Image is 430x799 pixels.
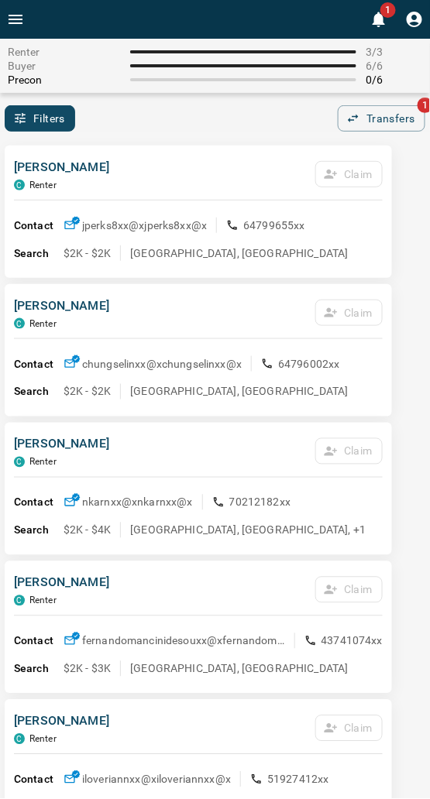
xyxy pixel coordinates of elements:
p: 51927412xx [267,772,329,787]
span: 1 [380,2,396,18]
p: Contact [14,495,64,511]
p: Contact [14,356,64,372]
div: condos.ca [14,318,25,329]
p: $2K - $3K [64,661,111,677]
span: 6 / 6 [366,60,422,72]
button: Transfers [338,105,425,132]
span: Buyer [8,60,121,72]
p: Contact [14,218,64,234]
p: Contact [14,772,64,788]
p: 70212182xx [229,495,291,510]
p: 64799655xx [243,218,305,233]
p: chungselinxx@x chungselinxx@x [82,356,242,372]
p: [PERSON_NAME] [14,297,109,315]
p: [GEOGRAPHIC_DATA], [GEOGRAPHIC_DATA], +1 [130,523,366,538]
p: [PERSON_NAME] [14,435,109,454]
p: [PERSON_NAME] [14,574,109,592]
p: [PERSON_NAME] [14,712,109,731]
p: Search [14,245,64,262]
button: 1 [363,4,394,35]
button: Filters [5,105,75,132]
div: condos.ca [14,180,25,190]
div: condos.ca [14,734,25,745]
p: iloveriannxx@x iloveriannxx@x [82,772,231,787]
p: [GEOGRAPHIC_DATA], [GEOGRAPHIC_DATA] [130,661,348,677]
div: condos.ca [14,457,25,468]
p: nkarnxx@x nkarnxx@x [82,495,193,510]
p: Search [14,661,64,677]
p: [GEOGRAPHIC_DATA], [GEOGRAPHIC_DATA] [130,384,348,399]
p: fernandomancinidesouxx@x fernandomancinidesouxx@x [82,633,285,649]
p: Renter [29,595,57,606]
p: Renter [29,318,57,329]
span: 3 / 3 [366,46,422,58]
span: Renter [8,46,121,58]
button: Profile [399,4,430,35]
span: 0 / 6 [366,74,422,86]
p: Renter [29,734,57,745]
p: Renter [29,457,57,468]
p: Contact [14,633,64,650]
p: $2K - $2K [64,384,111,399]
span: Precon [8,74,121,86]
p: 43741074xx [322,633,384,649]
p: Search [14,384,64,400]
p: jperks8xx@x jperks8xx@x [82,218,207,233]
p: 64796002xx [278,356,340,372]
p: [GEOGRAPHIC_DATA], [GEOGRAPHIC_DATA] [130,245,348,261]
p: Search [14,523,64,539]
p: Renter [29,180,57,190]
p: [PERSON_NAME] [14,158,109,177]
p: $2K - $2K [64,245,111,261]
p: $2K - $4K [64,523,111,538]
div: condos.ca [14,595,25,606]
